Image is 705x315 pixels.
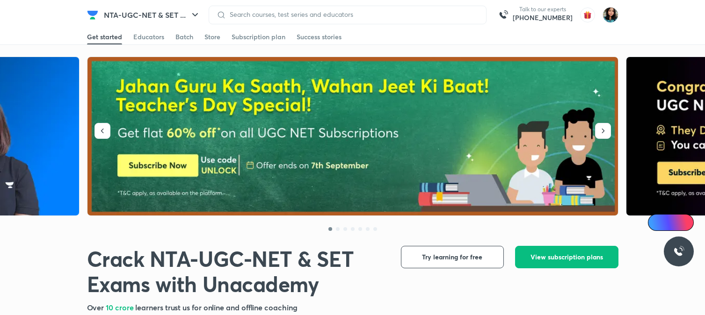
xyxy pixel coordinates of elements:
[204,29,220,44] a: Store
[673,246,684,257] img: ttu
[648,214,694,231] a: Ai Doubts
[87,246,386,297] h1: Crack NTA-UGC-NET & SET Exams with Unacademy
[98,6,206,24] button: NTA-UGC-NET & SET ...
[87,29,122,44] a: Get started
[663,219,688,226] span: Ai Doubts
[513,13,573,22] a: [PHONE_NUMBER]
[106,302,135,312] span: 10 crore
[175,32,193,42] div: Batch
[654,219,661,226] img: Icon
[422,252,482,262] span: Try learning for free
[226,11,479,18] input: Search courses, test series and educators
[513,6,573,13] p: Talk to our experts
[204,32,220,42] div: Store
[515,246,618,268] button: View subscription plans
[133,32,164,42] div: Educators
[232,29,285,44] a: Subscription plan
[232,32,285,42] div: Subscription plan
[401,246,504,268] button: Try learning for free
[603,7,618,23] img: Shalini Auddy
[297,29,342,44] a: Success stories
[494,6,513,24] img: call-us
[135,302,297,312] span: learners trust us for online and offline coaching
[133,29,164,44] a: Educators
[531,252,603,262] span: View subscription plans
[87,9,98,21] img: Company Logo
[297,32,342,42] div: Success stories
[580,7,595,22] img: avatar
[175,29,193,44] a: Batch
[87,32,122,42] div: Get started
[87,302,106,312] span: Over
